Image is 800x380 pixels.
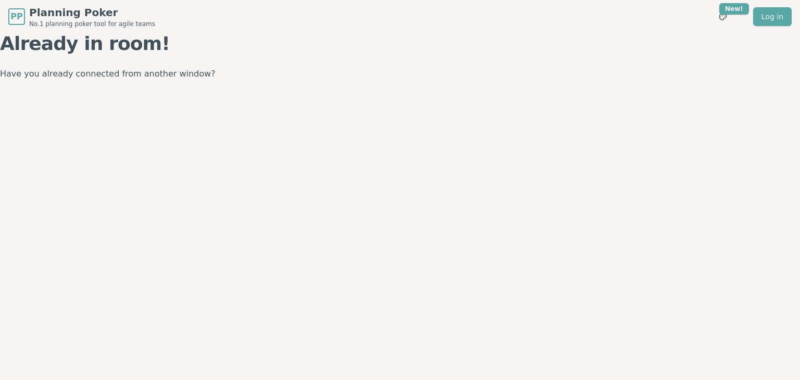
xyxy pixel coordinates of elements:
span: PP [10,10,22,23]
div: New! [719,3,749,15]
a: Log in [753,7,792,26]
span: No.1 planning poker tool for agile teams [29,20,155,28]
a: PPPlanning PokerNo.1 planning poker tool for agile teams [8,5,155,28]
span: Planning Poker [29,5,155,20]
button: New! [714,7,732,26]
